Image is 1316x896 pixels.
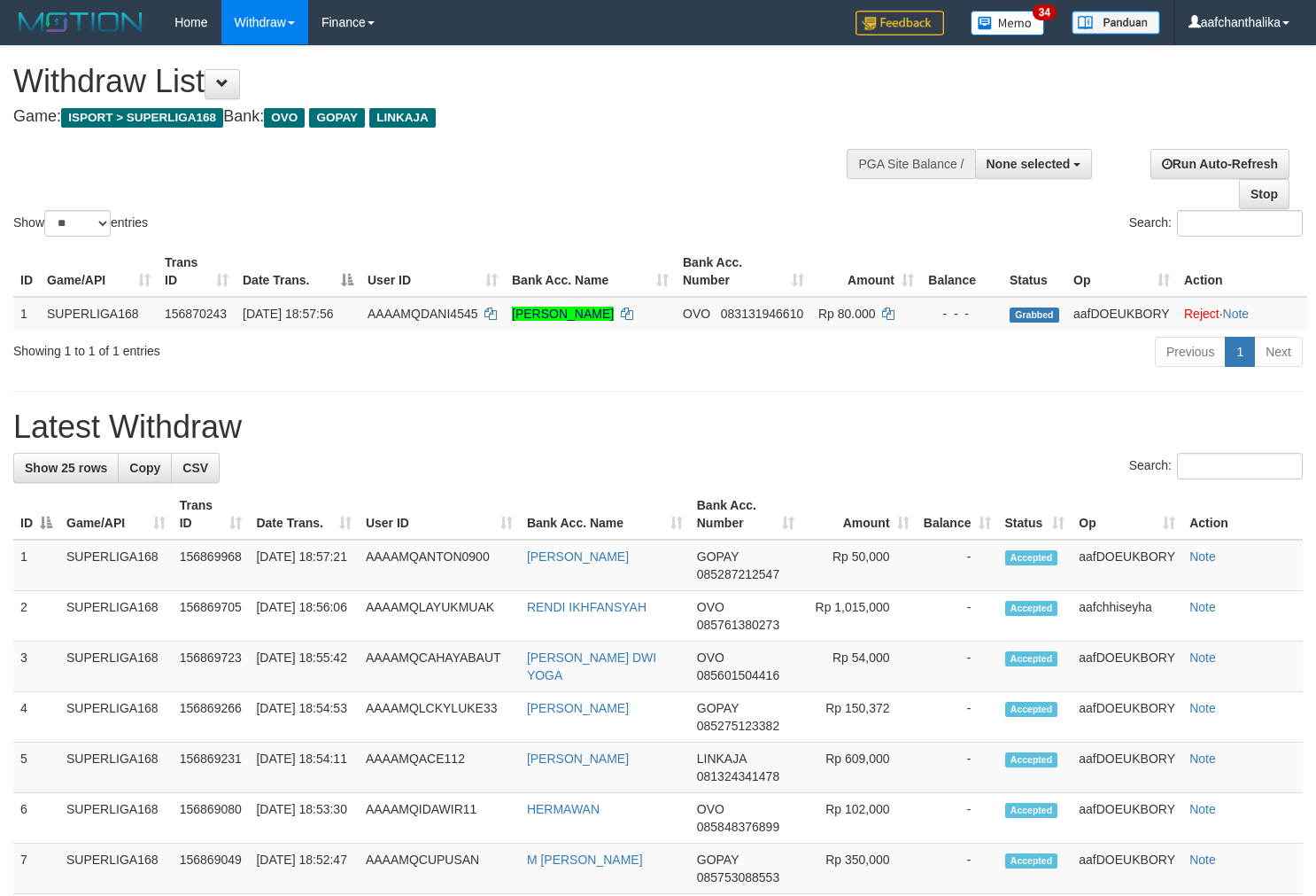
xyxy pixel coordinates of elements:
td: AAAAMQLAYUKMUAK [359,591,520,642]
th: Amount: activate to sort column ascending [811,246,921,297]
td: 156869968 [173,540,250,591]
td: 156869231 [173,743,250,793]
th: Bank Acc. Name: activate to sort column ascending [505,246,676,297]
th: Action [1182,489,1303,540]
th: Op: activate to sort column ascending [1066,246,1177,297]
td: Rp 50,000 [801,540,916,591]
td: aafDOEUKBORY [1072,692,1182,743]
th: Game/API: activate to sort column ascending [59,489,173,540]
span: 34 [1033,4,1057,20]
span: OVO [683,307,710,321]
a: [PERSON_NAME] [527,701,629,715]
td: [DATE] 18:52:47 [249,844,358,894]
td: aafchhiseyha [1072,591,1182,642]
td: SUPERLIGA168 [40,297,158,330]
td: 4 [13,692,59,743]
div: - - - [928,305,995,323]
div: Showing 1 to 1 of 1 entries [13,335,535,360]
td: 156869080 [173,793,250,844]
span: Copy 085761380273 to clipboard [697,618,779,632]
td: Rp 150,372 [801,692,916,743]
span: Rp 80.000 [818,307,876,321]
span: Accepted [1005,853,1058,869]
th: Date Trans.: activate to sort column descending [236,246,360,297]
th: ID [13,246,40,297]
a: [PERSON_NAME] [527,752,629,766]
label: Search: [1129,210,1303,237]
a: Copy [118,453,172,483]
td: · [1177,297,1307,330]
a: RENDI IKHFANSYAH [527,600,646,614]
td: - [917,540,998,591]
th: Date Trans.: activate to sort column ascending [249,489,358,540]
span: Show 25 rows [25,461,107,475]
td: SUPERLIGA168 [59,540,173,591]
th: Status: activate to sort column ascending [998,489,1072,540]
a: Note [1189,600,1216,614]
td: - [917,642,998,692]
td: SUPERLIGA168 [59,793,173,844]
span: Copy [129,461,160,475]
th: Bank Acc. Number: activate to sort column ascending [690,489,801,540]
span: Accepted [1005,651,1058,666]
label: Search: [1129,453,1303,479]
td: Rp 350,000 [801,844,916,894]
label: Show entries [13,210,148,237]
a: Note [1189,752,1216,766]
td: 156869705 [173,591,250,642]
td: SUPERLIGA168 [59,692,173,743]
td: 1 [13,540,59,591]
a: [PERSON_NAME] DWI YOGA [527,651,656,682]
td: 3 [13,642,59,692]
a: Note [1189,802,1216,816]
td: SUPERLIGA168 [59,642,173,692]
a: Run Auto-Refresh [1150,149,1289,179]
a: Reject [1184,307,1219,321]
a: Stop [1239,179,1289,209]
span: GOPAY [697,853,739,867]
th: Game/API: activate to sort column ascending [40,246,158,297]
td: 2 [13,591,59,642]
a: Next [1254,337,1303,367]
span: Accepted [1005,550,1058,565]
a: M [PERSON_NAME] [527,853,643,867]
span: Grabbed [1010,308,1059,323]
td: [DATE] 18:54:53 [249,692,358,743]
span: Accepted [1005,752,1058,767]
span: GOPAY [309,108,365,128]
td: AAAAMQIDAWIR11 [359,793,520,844]
th: Balance: activate to sort column ascending [917,489,998,540]
th: Action [1177,246,1307,297]
td: aafDOEUKBORY [1072,642,1182,692]
h1: Withdraw List [13,64,860,99]
a: CSV [171,453,220,483]
a: [PERSON_NAME] [512,307,614,321]
select: Showentries [44,210,111,237]
a: Note [1189,651,1216,665]
a: Show 25 rows [13,453,119,483]
td: 1 [13,297,40,330]
span: Copy 085287212547 to clipboard [697,567,779,581]
td: 156869049 [173,844,250,894]
td: SUPERLIGA168 [59,591,173,642]
td: [DATE] 18:53:30 [249,793,358,844]
td: aafDOEUKBORY [1072,540,1182,591]
th: Op: activate to sort column ascending [1072,489,1182,540]
td: 7 [13,844,59,894]
a: Note [1189,701,1216,715]
td: - [917,743,998,793]
span: OVO [264,108,305,128]
td: [DATE] 18:54:11 [249,743,358,793]
th: Trans ID: activate to sort column ascending [158,246,236,297]
a: Note [1189,549,1216,564]
td: SUPERLIGA168 [59,743,173,793]
td: - [917,844,998,894]
td: - [917,793,998,844]
th: User ID: activate to sort column ascending [360,246,505,297]
span: 156870243 [165,307,227,321]
span: None selected [987,157,1071,171]
td: Rp 102,000 [801,793,916,844]
span: CSV [182,461,208,475]
td: - [917,692,998,743]
td: - [917,591,998,642]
